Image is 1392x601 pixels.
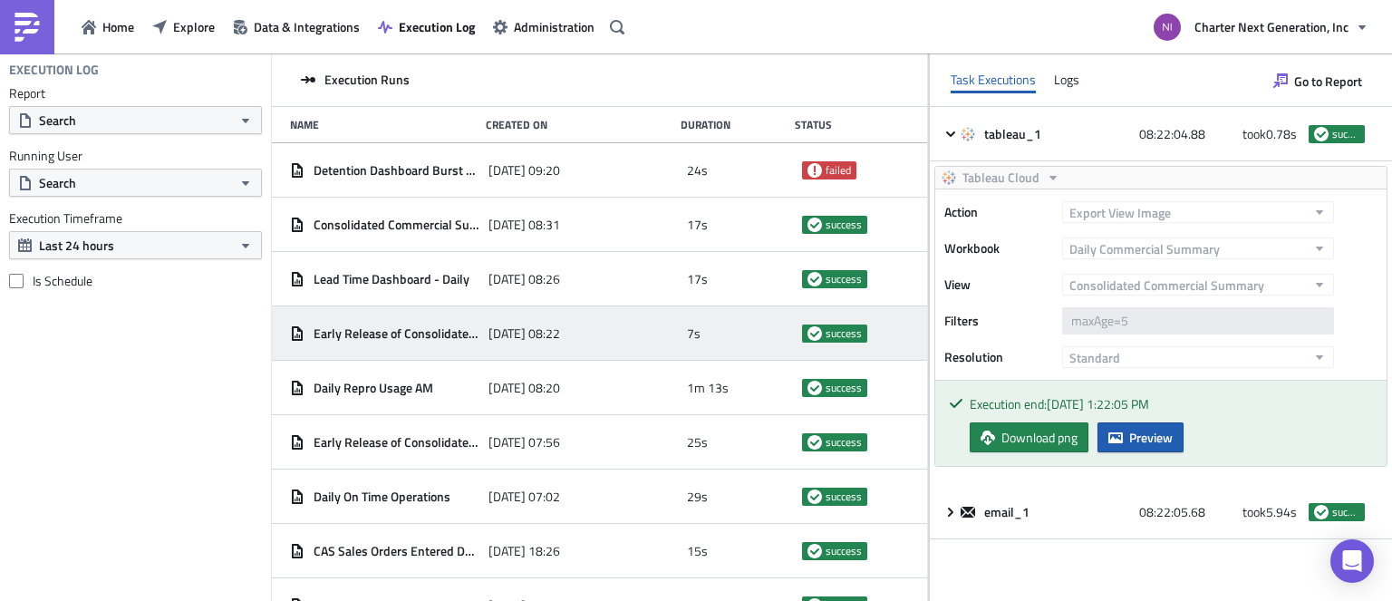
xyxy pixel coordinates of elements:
[1062,307,1334,334] input: Filter1=Value1&...
[1242,496,1299,528] div: took 5.94 s
[1069,203,1171,222] span: Export View Image
[826,381,862,395] span: success
[143,13,224,41] button: Explore
[826,218,862,232] span: success
[254,17,360,36] span: Data & Integrations
[1139,496,1233,528] div: 08:22:05.68
[826,272,862,286] span: success
[9,106,262,134] button: Search
[1069,276,1264,295] span: Consolidated Commercial Summary
[1314,505,1329,519] span: success
[1054,66,1079,93] div: Logs
[314,325,479,342] span: Early Release of Consolidated Commercial Summary - Daily
[9,148,262,164] label: Running User
[324,72,410,88] span: Execution Runs
[944,307,1053,334] label: Filters
[826,163,851,178] span: failed
[1062,274,1334,296] button: Consolidated Commercial Summary
[39,236,114,255] span: Last 24 hours
[1001,428,1078,447] span: Download png
[488,543,560,559] span: [DATE] 18:26
[984,126,1044,142] span: tableau_1
[681,118,786,131] div: Duration
[807,163,822,178] span: failed
[935,167,1067,189] button: Tableau Cloud
[1062,237,1334,259] button: Daily Commercial Summary
[9,231,262,259] button: Last 24 hours
[486,118,672,131] div: Created On
[9,169,262,197] button: Search
[1062,201,1334,223] button: Export View Image
[39,173,76,192] span: Search
[13,13,42,42] img: PushMetrics
[970,422,1088,452] a: Download png
[39,111,76,130] span: Search
[369,13,484,41] button: Execution Log
[826,544,862,558] span: success
[687,271,708,287] span: 17s
[1332,127,1359,141] span: success
[687,217,708,233] span: 17s
[488,380,560,396] span: [DATE] 08:20
[687,162,708,179] span: 24s
[687,380,729,396] span: 1m 13s
[944,235,1053,262] label: Workbook
[9,85,262,102] label: Report
[807,435,822,450] span: success
[962,167,1039,189] span: Tableau Cloud
[807,490,822,504] span: success
[9,62,99,78] h4: Execution Log
[1097,422,1184,452] button: Preview
[1194,17,1348,36] span: Charter Next Generation, Inc
[826,326,862,341] span: success
[488,217,560,233] span: [DATE] 08:31
[1330,539,1374,583] div: Open Intercom Messenger
[314,489,450,505] span: Daily On Time Operations
[1143,7,1378,47] button: Charter Next Generation, Inc
[488,162,560,179] span: [DATE] 09:20
[1332,505,1359,519] span: success
[314,162,479,179] span: Detention Dashboard Burst Notebook
[488,271,560,287] span: [DATE] 08:26
[944,271,1053,298] label: View
[224,13,369,41] button: Data & Integrations
[826,490,862,504] span: success
[795,118,900,131] div: Status
[102,17,134,36] span: Home
[1062,346,1334,368] button: Standard
[984,504,1032,520] span: email_1
[807,218,822,232] span: success
[399,17,475,36] span: Execution Log
[9,210,262,227] label: Execution Timeframe
[1129,428,1173,447] span: Preview
[1264,66,1371,95] button: Go to Report
[1294,72,1362,91] span: Go to Report
[687,434,708,451] span: 25s
[484,13,604,41] button: Administration
[807,326,822,341] span: success
[807,544,822,558] span: success
[314,271,469,287] span: Lead Time Dashboard - Daily
[807,381,822,395] span: success
[314,543,479,559] span: CAS Sales Orders Entered Daily Briefing - EOD Snapshot
[173,17,215,36] span: Explore
[1152,12,1183,43] img: Avatar
[9,273,262,289] label: Is Schedule
[1069,239,1220,258] span: Daily Commercial Summary
[807,272,822,286] span: success
[314,380,433,396] span: Daily Repro Usage AM
[1314,127,1329,141] span: success
[826,435,862,450] span: success
[970,394,1373,413] div: Execution end: [DATE] 1:22:05 PM
[687,543,708,559] span: 15s
[72,13,143,41] button: Home
[314,434,479,451] span: Early Release of Consolidated Commercial Summary - Daily
[314,217,479,233] span: Consolidated Commercial Summary - Daily
[1242,118,1299,150] div: took 0.78 s
[951,66,1036,93] div: Task Executions
[944,344,1053,371] label: Resolution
